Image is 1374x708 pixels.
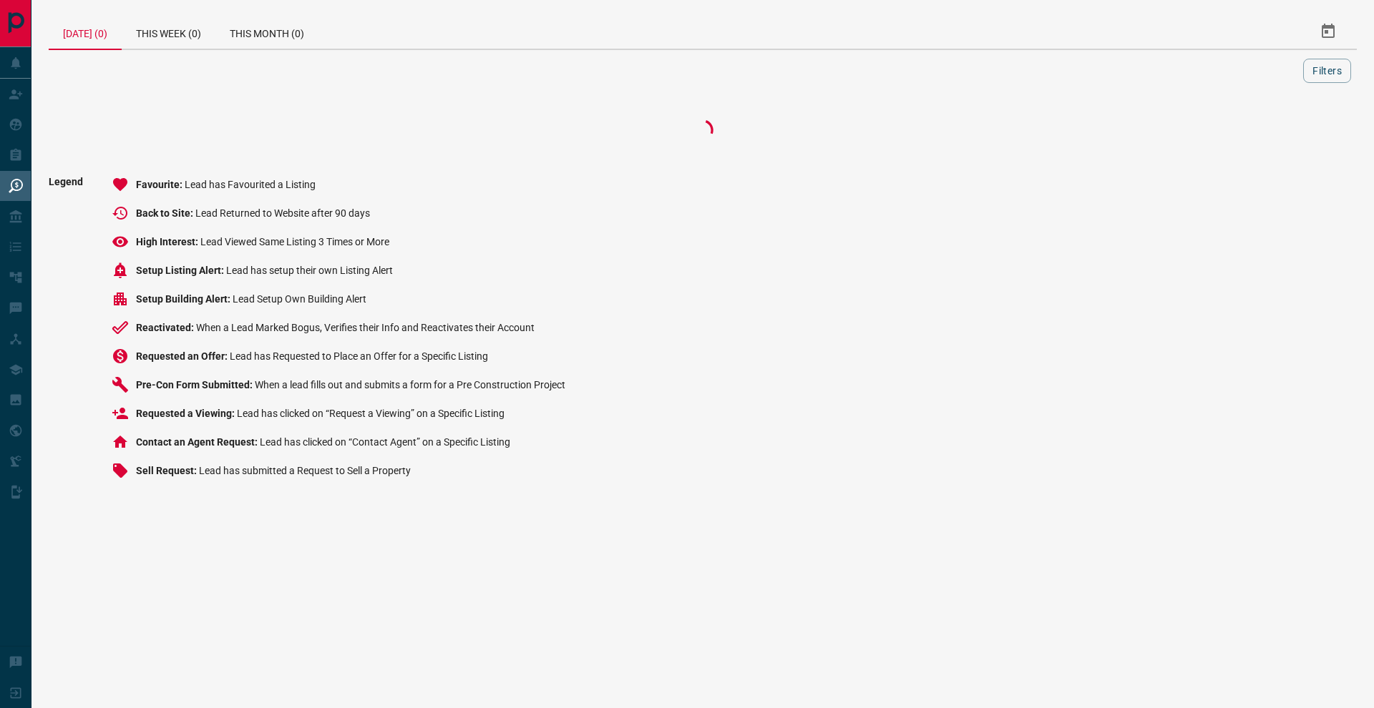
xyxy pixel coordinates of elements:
span: Favourite [136,179,185,190]
span: High Interest [136,236,200,247]
span: Lead Setup Own Building Alert [233,293,366,305]
span: Lead has submitted a Request to Sell a Property [199,465,411,476]
span: Setup Listing Alert [136,265,226,276]
span: Lead has Requested to Place an Offer for a Specific Listing [230,350,488,362]
div: This Week (0) [122,14,215,49]
span: Legend [49,176,83,491]
span: Sell Request [136,465,199,476]
span: Requested an Offer [136,350,230,362]
button: Select Date Range [1311,14,1345,49]
span: When a lead fills out and submits a form for a Pre Construction Project [255,379,565,390]
span: When a Lead Marked Bogus, Verifies their Info and Reactivates their Account [196,322,535,333]
span: Lead Returned to Website after 90 days [195,207,370,219]
span: Lead has Favourited a Listing [185,179,316,190]
div: [DATE] (0) [49,14,122,50]
span: Reactivated [136,322,196,333]
button: Filters [1303,59,1351,83]
span: Contact an Agent Request [136,436,260,448]
span: Setup Building Alert [136,293,233,305]
span: Lead Viewed Same Listing 3 Times or More [200,236,389,247]
div: Loading [631,116,774,144]
span: Pre-Con Form Submitted [136,379,255,390]
span: Lead has clicked on “Request a Viewing” on a Specific Listing [237,408,505,419]
span: Requested a Viewing [136,408,237,419]
span: Back to Site [136,207,195,219]
span: Lead has setup their own Listing Alert [226,265,393,276]
span: Lead has clicked on “Contact Agent” on a Specific Listing [260,436,510,448]
div: This Month (0) [215,14,318,49]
